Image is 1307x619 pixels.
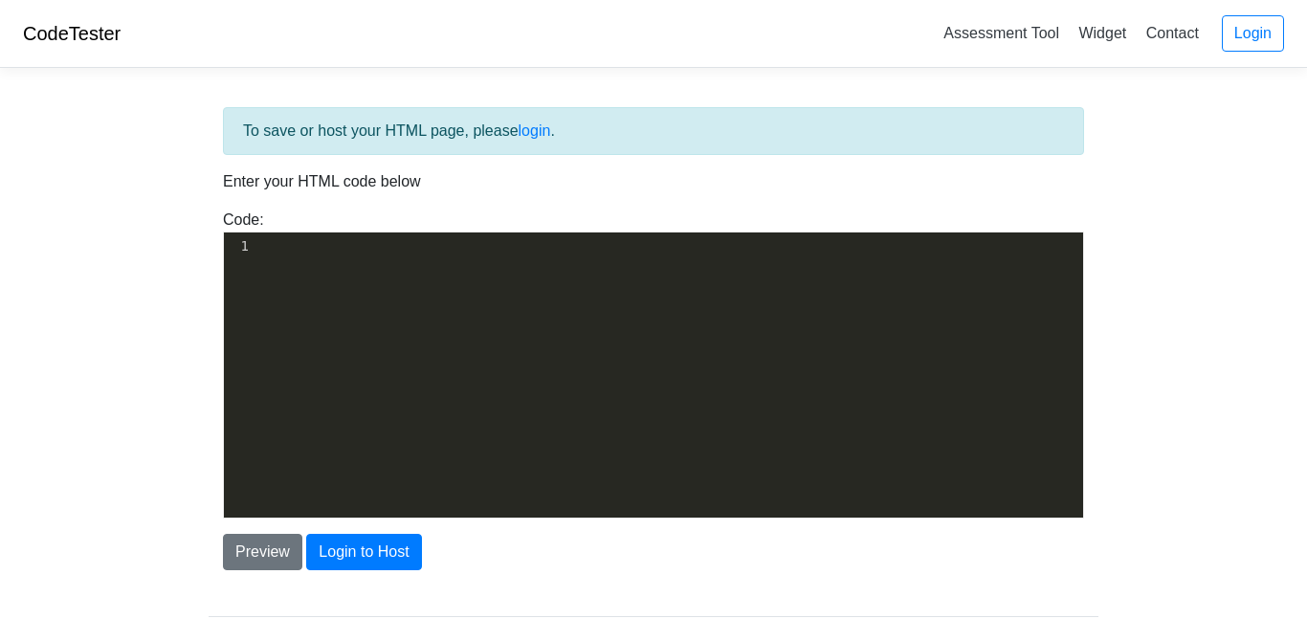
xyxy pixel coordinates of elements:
[936,17,1067,49] a: Assessment Tool
[224,236,252,256] div: 1
[1139,17,1207,49] a: Contact
[23,23,121,44] a: CodeTester
[1222,15,1284,52] a: Login
[1071,17,1134,49] a: Widget
[519,122,551,139] a: login
[209,209,1098,519] div: Code:
[223,534,302,570] button: Preview
[306,534,421,570] button: Login to Host
[223,107,1084,155] div: To save or host your HTML page, please .
[223,170,1084,193] p: Enter your HTML code below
